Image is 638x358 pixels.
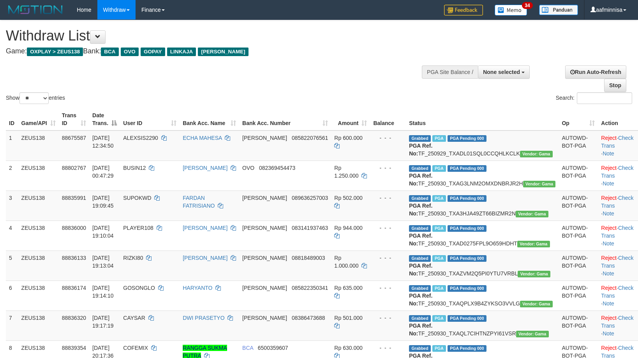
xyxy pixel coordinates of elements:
td: AUTOWD-BOT-PGA [559,190,598,220]
td: TF_250930_TXAD0275FPL9O659HDHT [406,220,559,250]
span: PGA Pending [448,315,486,322]
th: Amount: activate to sort column ascending [331,108,370,131]
a: [PERSON_NAME] [183,255,227,261]
span: BUSIN12 [123,165,146,171]
span: Rp 1.000.000 [334,255,358,269]
td: TF_250929_TXADL01SQL0CCQHLKCLK [406,131,559,161]
td: TF_250930_TXAQL7CIHTNZPYI61VSR [406,310,559,340]
div: - - - [373,134,403,142]
td: ZEUS138 [18,310,59,340]
a: Reject [601,315,617,321]
span: PGA Pending [448,345,486,352]
b: PGA Ref. No: [409,323,432,337]
span: [DATE] 12:34:50 [92,135,114,149]
td: TF_250930_TXAG3LNM2OMXDNBRJR2H [406,160,559,190]
span: [DATE] 19:09:45 [92,195,114,209]
td: ZEUS138 [18,131,59,161]
a: Note [603,330,614,337]
a: Check Trans [601,225,633,239]
a: [PERSON_NAME] [183,165,227,171]
a: Check Trans [601,135,633,149]
span: 88839354 [62,345,86,351]
th: Balance [370,108,406,131]
a: Reject [601,285,617,291]
span: [PERSON_NAME] [242,195,287,201]
span: Copy 085822076561 to clipboard [292,135,328,141]
span: OVO [121,48,139,56]
span: Rp 630.000 [334,345,362,351]
span: Marked by aafpengsreynich [432,255,446,262]
span: Copy 083141937463 to clipboard [292,225,328,231]
a: Note [603,210,614,217]
a: ECHA MAHESA [183,135,222,141]
a: Reject [601,195,617,201]
td: AUTOWD-BOT-PGA [559,220,598,250]
th: Bank Acc. Name: activate to sort column ascending [180,108,239,131]
b: PGA Ref. No: [409,233,432,247]
span: COFEMIX [123,345,148,351]
a: HARYANTO [183,285,212,291]
td: 4 [6,220,18,250]
span: Grabbed [409,285,431,292]
a: Note [603,180,614,187]
img: MOTION_logo.png [6,4,65,16]
span: Marked by aafpengsreynich [432,315,446,322]
span: Rp 600.000 [334,135,362,141]
span: 34 [522,2,532,9]
span: PGA Pending [448,225,486,232]
td: TF_250930_TXAQPLX9B4ZYKSO3VVLG [406,280,559,310]
img: Button%20Memo.svg [495,5,527,16]
a: Note [603,270,614,277]
span: Vendor URL: https://trx31.1velocity.biz [517,241,550,247]
span: PGA Pending [448,285,486,292]
span: [PERSON_NAME] [242,255,287,261]
span: Grabbed [409,225,431,232]
select: Showentries [19,92,49,104]
span: [DATE] 19:17:19 [92,315,114,329]
span: 88836320 [62,315,86,321]
span: Grabbed [409,315,431,322]
a: [PERSON_NAME] [183,225,227,231]
span: BCA [101,48,118,56]
a: FARDAN FATRISIANO [183,195,215,209]
b: PGA Ref. No: [409,263,432,277]
div: - - - [373,254,403,262]
th: ID [6,108,18,131]
a: Reject [601,225,617,231]
span: [DATE] 19:14:10 [92,285,114,299]
span: [DATE] 19:10:04 [92,225,114,239]
th: Date Trans.: activate to sort column descending [89,108,120,131]
td: 5 [6,250,18,280]
td: ZEUS138 [18,280,59,310]
span: Grabbed [409,255,431,262]
h1: Withdraw List [6,28,418,44]
div: - - - [373,344,403,352]
b: PGA Ref. No: [409,173,432,187]
b: PGA Ref. No: [409,203,432,217]
span: Marked by aafpengsreynich [432,135,446,142]
th: Game/API: activate to sort column ascending [18,108,59,131]
span: CAYSAR [123,315,145,321]
span: [PERSON_NAME] [242,225,287,231]
td: 1 [6,131,18,161]
a: Run Auto-Refresh [565,65,626,79]
td: TF_250930_TXA3HJA49ZT66BIZMR2N [406,190,559,220]
span: GOSONGLO [123,285,155,291]
td: AUTOWD-BOT-PGA [559,131,598,161]
span: [DATE] 00:47:29 [92,165,114,179]
span: 88835991 [62,195,86,201]
th: Status [406,108,559,131]
a: Check Trans [601,165,633,179]
span: Grabbed [409,345,431,352]
td: AUTOWD-BOT-PGA [559,310,598,340]
span: PGA Pending [448,195,486,202]
span: [PERSON_NAME] [242,135,287,141]
span: OVO [242,165,254,171]
h4: Game: Bank: [6,48,418,55]
span: OXPLAY > ZEUS138 [27,48,83,56]
span: Marked by aafpengsreynich [432,195,446,202]
span: PLAYER108 [123,225,153,231]
th: Bank Acc. Number: activate to sort column ascending [239,108,331,131]
td: TF_250930_TXAZVM2Q5PI0YTU7VRBL [406,250,559,280]
span: 88836133 [62,255,86,261]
